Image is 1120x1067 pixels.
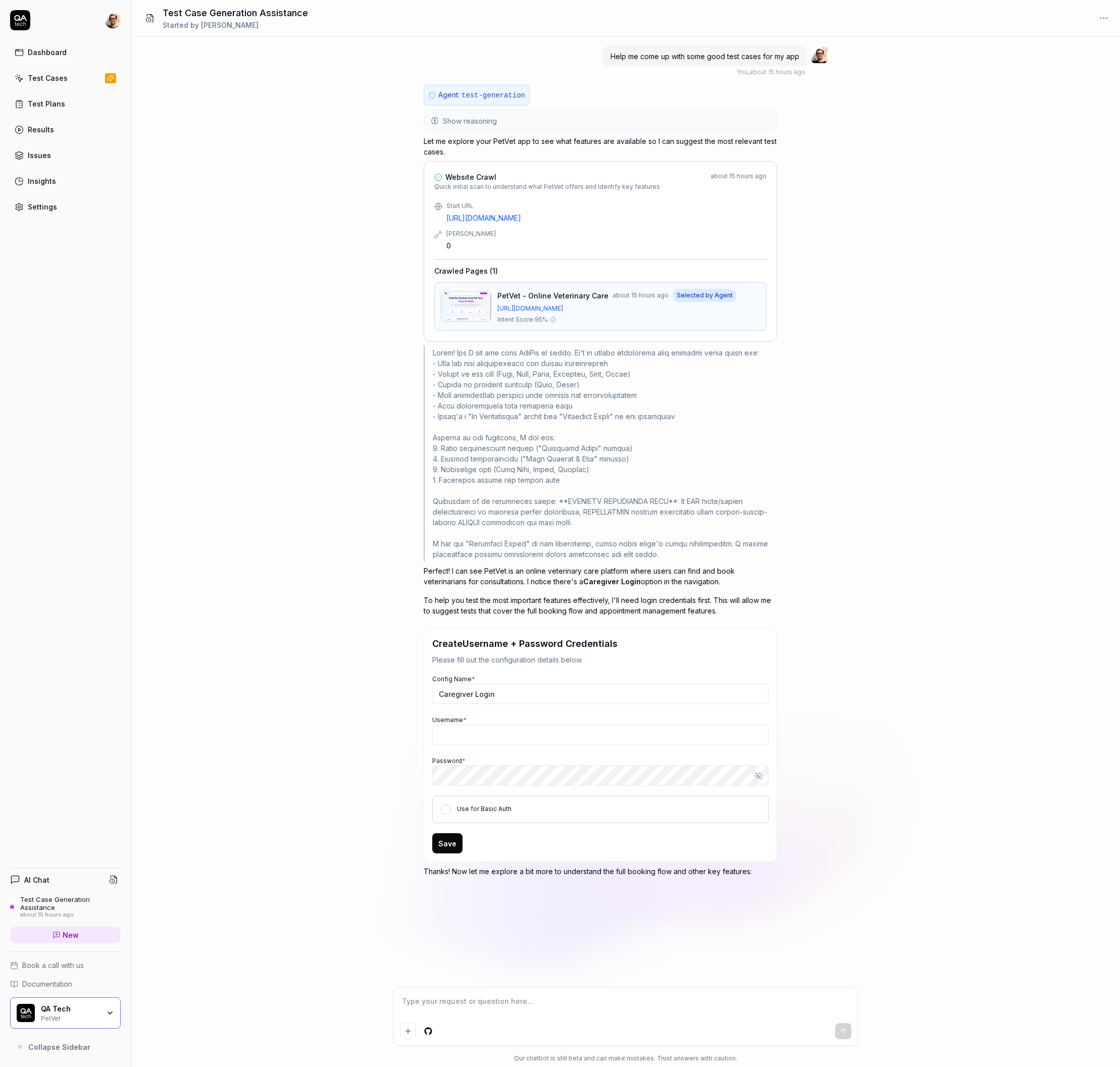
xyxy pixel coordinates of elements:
[17,1004,35,1022] img: QA Tech Logo
[583,577,641,586] span: Caregiver Login
[497,304,760,313] a: [URL][DOMAIN_NAME]
[10,960,121,971] a: Book a call with us
[28,1042,90,1052] span: Collapse Sidebar
[41,1013,99,1022] div: PetVet
[22,960,84,971] span: Book a call with us
[432,684,769,704] input: My Config
[105,12,121,28] img: 704fe57e-bae9-4a0d-8bcb-c4203d9f0bb2.jpeg
[10,42,121,62] a: Dashboard
[393,1054,858,1063] div: Our chatbot is still beta and can make mistakes. Trust answers with caution.
[22,979,72,989] span: Documentation
[462,91,525,99] span: test-generation
[497,315,548,324] span: Intent Score: 95 %
[446,240,767,251] div: 0
[20,911,121,919] div: about 15 hours ago
[28,124,54,135] div: Results
[424,595,777,616] p: To help you test the most important features effectively, I'll need login credentials first. This...
[10,197,121,217] a: Settings
[41,1004,99,1013] div: QA Tech
[432,833,463,853] button: Save
[434,172,660,182] a: Website Crawl
[10,94,121,114] a: Test Plans
[497,290,608,301] span: PetVet - Online Veterinary Care
[201,21,259,29] span: [PERSON_NAME]
[443,116,497,126] span: Show reasoning
[400,1023,416,1039] button: Add attachment
[441,291,491,322] img: PetVet - Online Veterinary Care
[446,229,767,238] div: [PERSON_NAME]
[434,182,660,191] span: Quick initial scan to understand what PetVet offers and identify key features
[28,98,65,109] div: Test Plans
[10,120,121,139] a: Results
[432,716,467,724] label: Username
[163,6,308,20] h1: Test Case Generation Assistance
[424,345,777,562] div: Lorem! Ips D sit ame cons AdiPis el seddo. Ei't in utlabo etdolorema aliq enimadmi venia quisn ex...
[10,895,121,919] a: Test Case Generation Assistanceabout 15 hours ago
[710,172,767,191] div: about 15 hours ago
[10,171,121,191] a: Insights
[28,47,67,58] div: Dashboard
[432,654,769,665] p: Please fill out the configuration details below.
[20,895,121,912] div: Test Case Generation Assistance
[613,291,669,300] span: about 15 hours ago
[163,20,308,30] div: Started by
[432,675,475,683] label: Config Name
[445,172,496,182] span: Website Crawl
[10,927,121,943] a: New
[737,68,748,76] span: You
[28,73,68,83] div: Test Cases
[438,89,525,101] p: Agent:
[28,201,57,212] div: Settings
[434,266,498,276] h4: Crawled Pages ( 1 )
[28,176,56,186] div: Insights
[24,875,49,885] h4: AI Chat
[10,145,121,165] a: Issues
[10,997,121,1029] button: QA Tech LogoQA TechPetVet
[424,566,777,587] p: Perfect! I can see PetVet is an online veterinary care platform where users can find and book vet...
[432,637,769,650] h3: Create Username + Password Credentials
[424,866,777,877] p: Thanks! Now let me explore a bit more to understand the full booking flow and other key features:
[673,289,737,302] span: Selected by Agent
[811,47,828,63] img: 704fe57e-bae9-4a0d-8bcb-c4203d9f0bb2.jpeg
[424,136,777,157] p: Let me explore your PetVet app to see what features are available so I can suggest the most relev...
[610,52,799,61] span: Help me come up with some good test cases for my app
[10,68,121,88] a: Test Cases
[457,805,512,812] label: Use for Basic Auth
[425,111,776,131] button: Show reasoning
[446,201,767,211] div: Start URL
[28,150,51,161] div: Issues
[737,68,805,77] div: , about 15 hours ago
[446,213,767,223] a: [URL][DOMAIN_NAME]
[10,1037,121,1057] button: Collapse Sidebar
[432,757,466,765] label: Password
[63,930,79,940] span: New
[10,979,121,989] a: Documentation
